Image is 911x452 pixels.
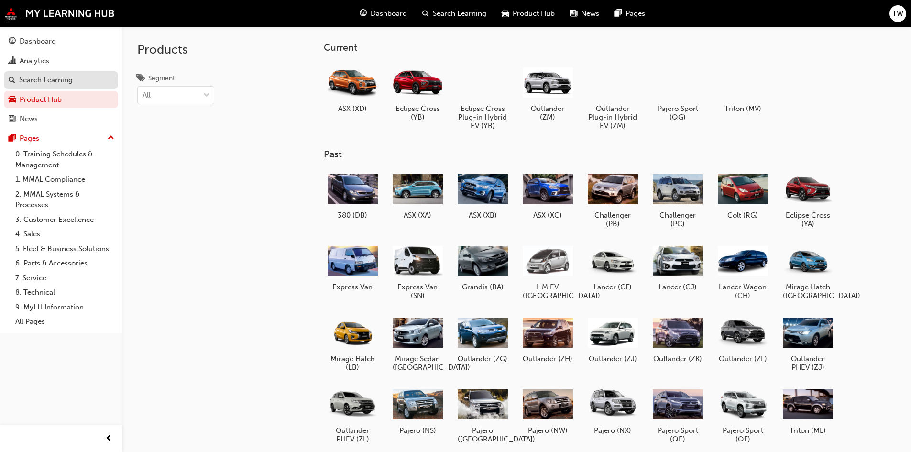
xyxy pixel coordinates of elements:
[523,283,573,300] h5: I-MiEV ([GEOGRAPHIC_DATA])
[20,133,39,144] div: Pages
[393,104,443,121] h5: Eclipse Cross (YB)
[892,8,903,19] span: TW
[889,5,906,22] button: TW
[4,91,118,109] a: Product Hub
[458,426,508,443] h5: Pajero ([GEOGRAPHIC_DATA])
[513,8,555,19] span: Product Hub
[458,104,508,130] h5: Eclipse Cross Plug-in Hybrid EV (YB)
[5,7,115,20] img: mmal
[4,33,118,50] a: Dashboard
[523,426,573,435] h5: Pajero (NW)
[324,61,381,116] a: ASX (XD)
[9,115,16,123] span: news-icon
[714,168,771,223] a: Colt (RG)
[588,104,638,130] h5: Outlander Plug-in Hybrid EV (ZM)
[653,426,703,443] h5: Pajero Sport (QE)
[581,8,599,19] span: News
[4,71,118,89] a: Search Learning
[11,300,118,315] a: 9. MyLH Information
[649,168,706,232] a: Challenger (PC)
[615,8,622,20] span: pages-icon
[653,211,703,228] h5: Challenger (PC)
[9,134,16,143] span: pages-icon
[11,242,118,256] a: 5. Fleet & Business Solutions
[718,211,768,220] h5: Colt (RG)
[389,240,446,304] a: Express Van (SN)
[454,311,511,367] a: Outlander (ZG)
[328,104,378,113] h5: ASX (XD)
[9,96,16,104] span: car-icon
[454,168,511,223] a: ASX (XB)
[20,55,49,66] div: Analytics
[779,240,836,304] a: Mirage Hatch ([GEOGRAPHIC_DATA])
[523,211,573,220] h5: ASX (XC)
[779,383,836,439] a: Triton (ML)
[588,211,638,228] h5: Challenger (PB)
[433,8,486,19] span: Search Learning
[108,132,114,144] span: up-icon
[389,168,446,223] a: ASX (XA)
[203,89,210,102] span: down-icon
[570,8,577,20] span: news-icon
[20,113,38,124] div: News
[324,168,381,223] a: 380 (DB)
[562,4,607,23] a: news-iconNews
[360,8,367,20] span: guage-icon
[9,37,16,46] span: guage-icon
[649,383,706,447] a: Pajero Sport (QE)
[371,8,407,19] span: Dashboard
[4,110,118,128] a: News
[714,240,771,304] a: Lancer Wagon (CH)
[779,311,836,375] a: Outlander PHEV (ZJ)
[148,74,175,83] div: Segment
[718,426,768,443] h5: Pajero Sport (QF)
[454,240,511,295] a: Grandis (BA)
[783,354,833,372] h5: Outlander PHEV (ZJ)
[11,256,118,271] a: 6. Parts & Accessories
[11,314,118,329] a: All Pages
[11,212,118,227] a: 3. Customer Excellence
[137,42,214,57] h2: Products
[718,354,768,363] h5: Outlander (ZL)
[389,61,446,125] a: Eclipse Cross (YB)
[584,383,641,439] a: Pajero (NX)
[137,75,144,83] span: tags-icon
[352,4,415,23] a: guage-iconDashboard
[502,8,509,20] span: car-icon
[454,383,511,447] a: Pajero ([GEOGRAPHIC_DATA])
[626,8,645,19] span: Pages
[458,354,508,363] h5: Outlander (ZG)
[11,172,118,187] a: 1. MMAL Compliance
[653,104,703,121] h5: Pajero Sport (QG)
[11,187,118,212] a: 2. MMAL Systems & Processes
[714,61,771,116] a: Triton (MV)
[649,61,706,125] a: Pajero Sport (QG)
[105,433,112,445] span: prev-icon
[4,130,118,147] button: Pages
[718,283,768,300] h5: Lancer Wagon (CH)
[393,426,443,435] h5: Pajero (NS)
[523,104,573,121] h5: Outlander (ZM)
[393,211,443,220] h5: ASX (XA)
[19,75,73,86] div: Search Learning
[143,90,151,101] div: All
[11,285,118,300] a: 8. Technical
[9,57,16,66] span: chart-icon
[718,104,768,113] h5: Triton (MV)
[324,240,381,295] a: Express Van
[11,227,118,242] a: 4. Sales
[649,240,706,295] a: Lancer (CJ)
[389,311,446,375] a: Mirage Sedan ([GEOGRAPHIC_DATA])
[328,211,378,220] h5: 380 (DB)
[714,383,771,447] a: Pajero Sport (QF)
[519,240,576,304] a: I-MiEV ([GEOGRAPHIC_DATA])
[454,61,511,133] a: Eclipse Cross Plug-in Hybrid EV (YB)
[649,311,706,367] a: Outlander (ZK)
[519,61,576,125] a: Outlander (ZM)
[653,283,703,291] h5: Lancer (CJ)
[584,61,641,133] a: Outlander Plug-in Hybrid EV (ZM)
[519,383,576,439] a: Pajero (NW)
[328,354,378,372] h5: Mirage Hatch (LB)
[393,354,443,372] h5: Mirage Sedan ([GEOGRAPHIC_DATA])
